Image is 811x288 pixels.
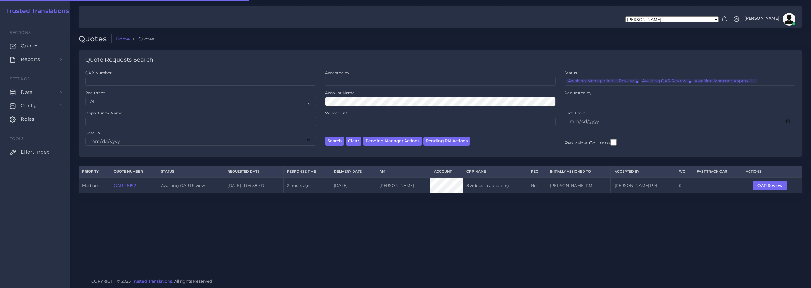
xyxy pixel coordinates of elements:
td: [PERSON_NAME] PM [546,178,610,193]
span: [PERSON_NAME] [744,16,779,21]
th: WC [675,166,693,178]
a: Reports [5,53,65,66]
th: Accepted by [611,166,675,178]
label: Date To [85,130,100,136]
li: Awaiting QAR Review [641,79,692,83]
label: Recurrent [85,90,105,95]
button: Pending PM Actions [423,137,470,146]
label: Account Name [325,90,355,95]
td: 0 [675,178,693,193]
label: Date From [565,110,586,116]
th: AM [376,166,430,178]
th: Status [157,166,224,178]
td: [DATE] 11:04:58 EDT [224,178,283,193]
label: Status [565,70,577,76]
li: Quotes [130,36,154,42]
a: Config [5,99,65,112]
button: Search [325,137,344,146]
span: Tools [10,136,24,141]
span: Effort Index [21,149,49,156]
label: Opportunity Name [85,110,122,116]
td: [DATE] [330,178,376,193]
button: Pending Manager Actions [363,137,422,146]
a: [PERSON_NAME]avatar [741,13,798,26]
button: Clear [346,137,361,146]
th: REC [527,166,546,178]
span: COPYRIGHT © 2025 [91,278,213,285]
td: No [527,178,546,193]
a: Home [116,36,130,42]
span: Roles [21,116,34,123]
h4: Quote Requests Search [85,57,153,64]
label: Requested by [565,90,591,95]
li: Awaiting Manager Initial Review [566,79,639,83]
span: Sections [10,30,31,35]
th: Requested Date [224,166,283,178]
th: Initially Assigned to [546,166,610,178]
a: Trusted Translations [2,8,69,15]
th: Delivery Date [330,166,376,178]
a: Data [5,86,65,99]
label: Wordcount [325,110,347,116]
a: Trusted Translations [132,279,172,284]
img: avatar [783,13,795,26]
th: Account [430,166,463,178]
li: Awaiting Manager Approval [693,79,757,83]
label: QAR Number [85,70,112,76]
a: QAR126192 [114,183,136,188]
a: Effort Index [5,145,65,159]
button: QAR Review [753,181,787,190]
th: Quote Number [110,166,157,178]
th: Response Time [284,166,330,178]
td: Awaiting QAR Review [157,178,224,193]
span: Quotes [21,42,39,49]
input: Resizable Columns [610,138,617,146]
td: [PERSON_NAME] [376,178,430,193]
span: Settings [10,77,30,81]
span: medium [82,183,99,188]
td: 8 videos - captioning [463,178,527,193]
th: Priority [79,166,110,178]
td: [PERSON_NAME] PM [611,178,675,193]
td: 2 hours ago [284,178,330,193]
a: Roles [5,113,65,126]
h2: Quotes [79,34,112,44]
th: Opp Name [463,166,527,178]
th: Actions [742,166,802,178]
span: Config [21,102,37,109]
span: Data [21,89,33,96]
a: QAR Review [753,183,792,187]
span: , All rights Reserved [172,278,213,285]
a: Quotes [5,39,65,52]
span: Reports [21,56,40,63]
th: Fast Track QAR [693,166,742,178]
label: Accepted by [325,70,350,76]
label: Resizable Columns [565,138,616,146]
